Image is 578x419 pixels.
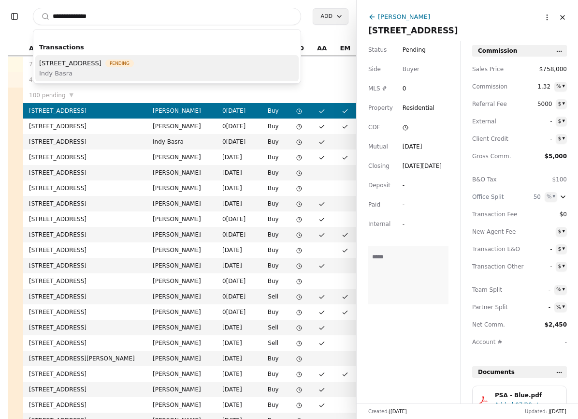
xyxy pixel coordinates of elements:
td: Buy [259,304,288,320]
td: [STREET_ADDRESS] [23,397,147,413]
td: [STREET_ADDRESS][PERSON_NAME] [23,351,147,366]
td: [DATE] [217,382,259,397]
td: 0[DATE] [217,134,259,150]
span: $758,000 [539,64,567,74]
div: ▾ [562,82,565,90]
td: [STREET_ADDRESS] [23,382,147,397]
td: Buy [259,165,288,180]
td: [PERSON_NAME] [147,320,217,335]
div: [PERSON_NAME] [378,12,430,22]
td: [PERSON_NAME] [147,351,217,366]
span: - [533,285,550,295]
td: [PERSON_NAME] [147,335,217,351]
div: ▾ [562,262,565,270]
div: - [403,180,420,190]
span: Internal [368,219,390,229]
span: Residential [403,103,434,113]
td: [DATE] [217,351,259,366]
td: [STREET_ADDRESS] [23,320,147,335]
span: ▼ [70,91,73,100]
td: [STREET_ADDRESS] [23,273,147,289]
span: J[DATE] [549,409,566,414]
span: Transaction Fee [472,209,516,219]
td: [DATE] [217,335,259,351]
span: Property [368,103,393,113]
td: [DATE] [217,180,259,196]
div: [DATE][DATE] [403,161,442,171]
td: [PERSON_NAME] [147,304,217,320]
button: $ [556,244,567,254]
div: [DATE] [403,142,422,151]
div: Updated: [525,408,566,415]
td: [STREET_ADDRESS] [23,165,147,180]
span: - [535,262,552,271]
span: Paid [368,200,380,209]
td: Buy [259,397,288,413]
td: [STREET_ADDRESS] [23,150,147,165]
div: ▾ [562,99,565,108]
span: B&O Tax [472,175,516,184]
span: Indy Basra [39,68,134,78]
td: [STREET_ADDRESS] [23,258,147,273]
span: Side [368,64,381,74]
span: Mutual [368,142,388,151]
td: [STREET_ADDRESS] [23,103,147,119]
span: Status [368,45,387,55]
span: - [535,227,552,237]
span: - [533,302,550,312]
td: Buy [259,211,288,227]
td: [STREET_ADDRESS] [23,196,147,211]
td: Buy [259,351,288,366]
td: Sell [259,289,288,304]
span: 100 pending [29,90,66,100]
span: $0 [549,209,567,219]
td: Buy [259,242,288,258]
button: % [554,302,567,312]
div: ▾ [552,192,555,201]
div: Office Split [472,192,516,202]
td: Buy [259,258,288,273]
span: Account # [472,337,516,347]
td: [DATE] [217,242,259,258]
td: [PERSON_NAME] [147,150,217,165]
td: [STREET_ADDRESS] [23,304,147,320]
td: Buy [259,227,288,242]
div: Transactions [35,39,299,55]
td: Indy Basra [147,134,217,150]
button: $ [556,117,567,126]
span: Commission [472,82,516,91]
td: Buy [259,196,288,211]
span: Net Comm. [472,320,516,329]
span: 5000 [535,99,552,109]
td: [STREET_ADDRESS] [23,335,147,351]
span: 1.32 [537,82,550,91]
td: 0[DATE] [217,227,259,242]
div: ▾ [562,302,565,311]
span: [STREET_ADDRESS] [368,26,458,35]
td: [DATE] [217,258,259,273]
div: 4878 offer [29,75,141,85]
td: [DATE] [217,165,259,180]
td: [DATE] [217,320,259,335]
td: [DATE] [217,150,259,165]
td: [PERSON_NAME] [147,180,217,196]
span: Transaction E&O [472,244,516,254]
td: Buy [259,273,288,289]
div: PSA - Blue.pdf [495,390,560,400]
span: $100 [552,176,567,183]
span: - [535,134,552,144]
div: 79 active [29,60,141,69]
td: [PERSON_NAME] [147,103,217,119]
span: - [565,339,567,345]
button: $ [556,227,567,237]
td: [STREET_ADDRESS] [23,211,147,227]
div: - [403,219,420,229]
td: [PERSON_NAME] [147,196,217,211]
td: [PERSON_NAME] [147,366,217,382]
td: [STREET_ADDRESS] [23,134,147,150]
span: CDF [368,122,380,132]
td: [DATE] [217,397,259,413]
button: $ [556,262,567,271]
td: [STREET_ADDRESS] [23,366,147,382]
span: MLS # [368,84,387,93]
